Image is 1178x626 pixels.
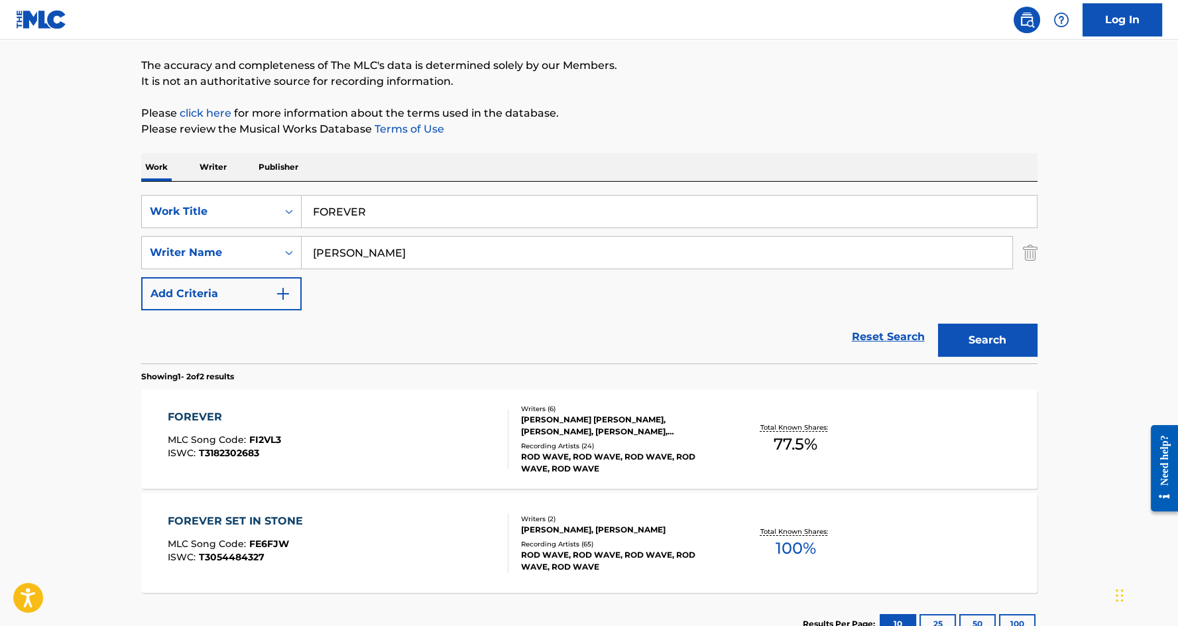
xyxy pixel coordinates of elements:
iframe: Resource Center [1141,415,1178,522]
div: Recording Artists ( 24 ) [521,441,721,451]
img: Delete Criterion [1023,236,1037,269]
p: Publisher [255,153,302,181]
span: MLC Song Code : [168,434,249,446]
div: ROD WAVE, ROD WAVE, ROD WAVE, ROD WAVE, ROD WAVE [521,451,721,475]
div: Help [1048,7,1075,33]
div: FOREVER SET IN STONE [168,513,310,529]
img: 9d2ae6d4665cec9f34b9.svg [275,286,291,302]
div: Recording Artists ( 65 ) [521,539,721,549]
p: Total Known Shares: [760,422,831,432]
div: Writers ( 2 ) [521,514,721,524]
div: ROD WAVE, ROD WAVE, ROD WAVE, ROD WAVE, ROD WAVE [521,549,721,573]
div: Work Title [150,204,269,219]
span: 77.5 % [774,432,817,456]
p: Showing 1 - 2 of 2 results [141,371,234,383]
p: Please review the Musical Works Database [141,121,1037,137]
span: FE6FJW [249,538,289,550]
div: [PERSON_NAME] [PERSON_NAME], [PERSON_NAME], [PERSON_NAME], [PERSON_NAME], [PERSON_NAME] [PERSON_N... [521,414,721,438]
iframe: Chat Widget [1112,562,1178,626]
p: The accuracy and completeness of The MLC's data is determined solely by our Members. [141,58,1037,74]
p: Please for more information about the terms used in the database. [141,105,1037,121]
img: MLC Logo [16,10,67,29]
p: Total Known Shares: [760,527,831,536]
div: Drag [1116,576,1124,615]
button: Add Criteria [141,277,302,310]
form: Search Form [141,195,1037,363]
button: Search [938,324,1037,357]
span: FI2VL3 [249,434,281,446]
span: T3054484327 [199,551,265,563]
p: Work [141,153,172,181]
img: help [1053,12,1069,28]
a: Terms of Use [372,123,444,135]
div: Writer Name [150,245,269,261]
img: search [1019,12,1035,28]
span: ISWC : [168,551,199,563]
a: Public Search [1014,7,1040,33]
a: FOREVER SET IN STONEMLC Song Code:FE6FJWISWC:T3054484327Writers (2)[PERSON_NAME], [PERSON_NAME]Re... [141,493,1037,593]
a: Reset Search [845,322,931,351]
p: It is not an authoritative source for recording information. [141,74,1037,90]
span: ISWC : [168,447,199,459]
a: click here [180,107,231,119]
div: Writers ( 6 ) [521,404,721,414]
span: 100 % [776,536,816,560]
span: T3182302683 [199,447,259,459]
div: [PERSON_NAME], [PERSON_NAME] [521,524,721,536]
span: MLC Song Code : [168,538,249,550]
a: FOREVERMLC Song Code:FI2VL3ISWC:T3182302683Writers (6)[PERSON_NAME] [PERSON_NAME], [PERSON_NAME],... [141,389,1037,489]
div: FOREVER [168,409,281,425]
p: Writer [196,153,231,181]
a: Log In [1083,3,1162,36]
